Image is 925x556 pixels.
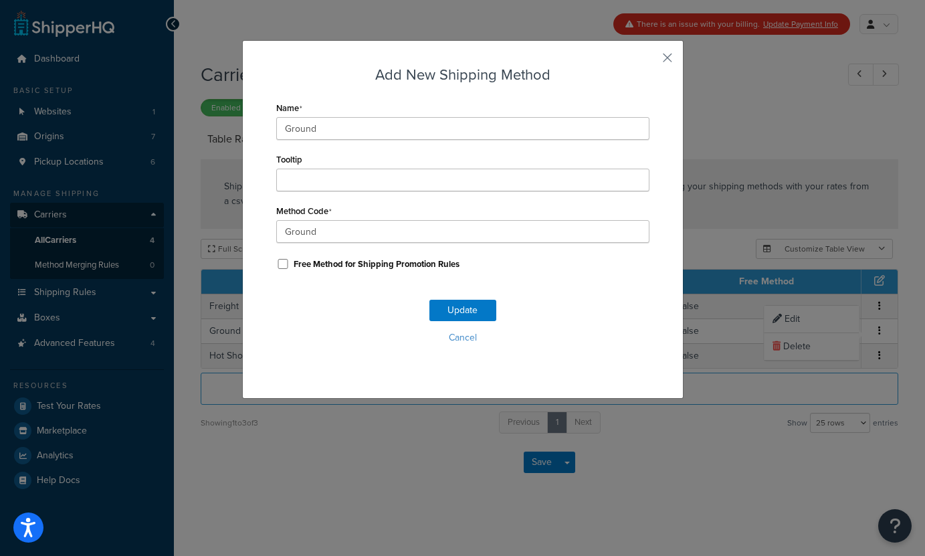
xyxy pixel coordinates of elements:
[276,103,302,114] label: Name
[429,300,496,321] button: Update
[276,206,332,217] label: Method Code
[276,328,649,348] button: Cancel
[276,64,649,85] h3: Add New Shipping Method
[294,258,459,270] label: Free Method for Shipping Promotion Rules
[276,155,302,165] label: Tooltip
